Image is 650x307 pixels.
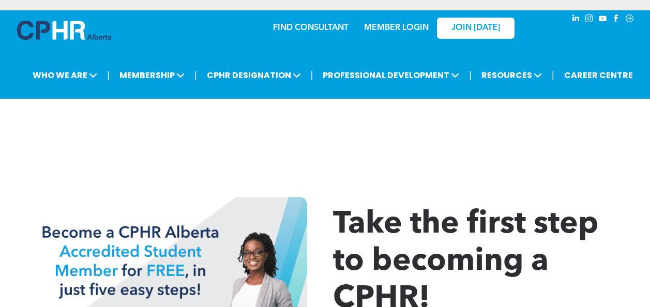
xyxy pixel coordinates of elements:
a: FIND CONSULTANT [273,24,349,32]
a: Social network [624,13,636,27]
a: youtube [597,13,609,27]
span: MEMBERSHIP [116,66,188,85]
span: CPHR DESIGNATION [204,66,304,85]
span: JOIN [DATE] [451,23,500,33]
li: | [552,65,554,86]
a: JOIN [DATE] [437,18,515,39]
a: facebook [611,13,622,27]
span: RESOURCES [478,66,545,85]
img: A blue and white logo for cp alberta [17,21,111,40]
li: | [107,65,110,86]
li: | [311,65,313,86]
li: | [469,65,472,86]
a: linkedin [570,13,582,27]
span: WHO WE ARE [29,66,100,85]
a: CAREER CENTRE [561,66,636,85]
a: instagram [584,13,595,27]
a: MEMBER LOGIN [364,24,429,32]
li: | [194,65,197,86]
span: PROFESSIONAL DEVELOPMENT [320,66,462,85]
